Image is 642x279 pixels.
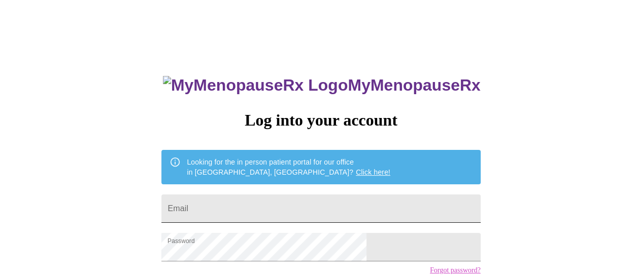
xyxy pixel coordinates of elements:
[163,76,348,95] img: MyMenopauseRx Logo
[430,266,481,274] a: Forgot password?
[187,153,390,181] div: Looking for the in person patient portal for our office in [GEOGRAPHIC_DATA], [GEOGRAPHIC_DATA]?
[163,76,481,95] h3: MyMenopauseRx
[161,111,480,130] h3: Log into your account
[356,168,390,176] a: Click here!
